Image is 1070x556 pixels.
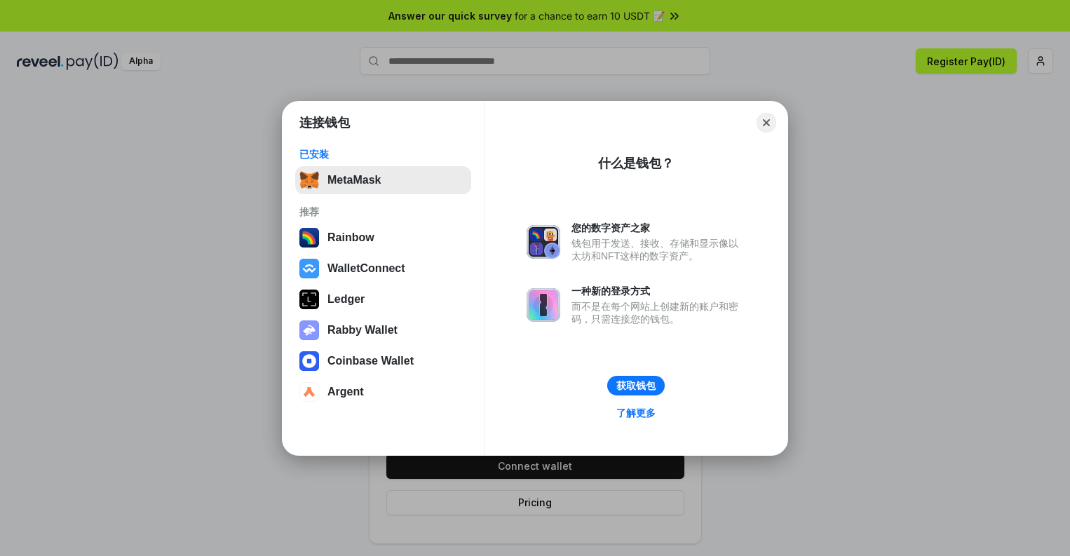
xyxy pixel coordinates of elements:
img: svg+xml,%3Csvg%20width%3D%22120%22%20height%3D%22120%22%20viewBox%3D%220%200%20120%20120%22%20fil... [299,228,319,248]
img: svg+xml,%3Csvg%20xmlns%3D%22http%3A%2F%2Fwww.w3.org%2F2000%2Fsvg%22%20width%3D%2228%22%20height%3... [299,290,319,309]
div: 了解更多 [616,407,656,419]
div: 什么是钱包？ [598,155,674,172]
img: svg+xml,%3Csvg%20width%3D%2228%22%20height%3D%2228%22%20viewBox%3D%220%200%2028%2028%22%20fill%3D... [299,259,319,278]
div: 而不是在每个网站上创建新的账户和密码，只需连接您的钱包。 [571,300,745,325]
img: svg+xml,%3Csvg%20width%3D%2228%22%20height%3D%2228%22%20viewBox%3D%220%200%2028%2028%22%20fill%3D... [299,382,319,402]
button: Close [757,113,776,133]
a: 了解更多 [608,404,664,422]
button: 获取钱包 [607,376,665,395]
button: Rainbow [295,224,471,252]
img: svg+xml,%3Csvg%20width%3D%2228%22%20height%3D%2228%22%20viewBox%3D%220%200%2028%2028%22%20fill%3D... [299,351,319,371]
button: Argent [295,378,471,406]
div: 您的数字资产之家 [571,222,745,234]
div: 获取钱包 [616,379,656,392]
div: Rabby Wallet [327,324,398,337]
button: Coinbase Wallet [295,347,471,375]
div: Coinbase Wallet [327,355,414,367]
div: Rainbow [327,231,374,244]
button: MetaMask [295,166,471,194]
div: 推荐 [299,205,467,218]
img: svg+xml,%3Csvg%20fill%3D%22none%22%20height%3D%2233%22%20viewBox%3D%220%200%2035%2033%22%20width%... [299,170,319,190]
img: svg+xml,%3Csvg%20xmlns%3D%22http%3A%2F%2Fwww.w3.org%2F2000%2Fsvg%22%20fill%3D%22none%22%20viewBox... [527,225,560,259]
button: Rabby Wallet [295,316,471,344]
div: Argent [327,386,364,398]
div: 已安装 [299,148,467,161]
img: svg+xml,%3Csvg%20xmlns%3D%22http%3A%2F%2Fwww.w3.org%2F2000%2Fsvg%22%20fill%3D%22none%22%20viewBox... [527,288,560,322]
img: svg+xml,%3Csvg%20xmlns%3D%22http%3A%2F%2Fwww.w3.org%2F2000%2Fsvg%22%20fill%3D%22none%22%20viewBox... [299,320,319,340]
button: Ledger [295,285,471,313]
div: MetaMask [327,174,381,187]
div: Ledger [327,293,365,306]
div: WalletConnect [327,262,405,275]
h1: 连接钱包 [299,114,350,131]
button: WalletConnect [295,255,471,283]
div: 钱包用于发送、接收、存储和显示像以太坊和NFT这样的数字资产。 [571,237,745,262]
div: 一种新的登录方式 [571,285,745,297]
